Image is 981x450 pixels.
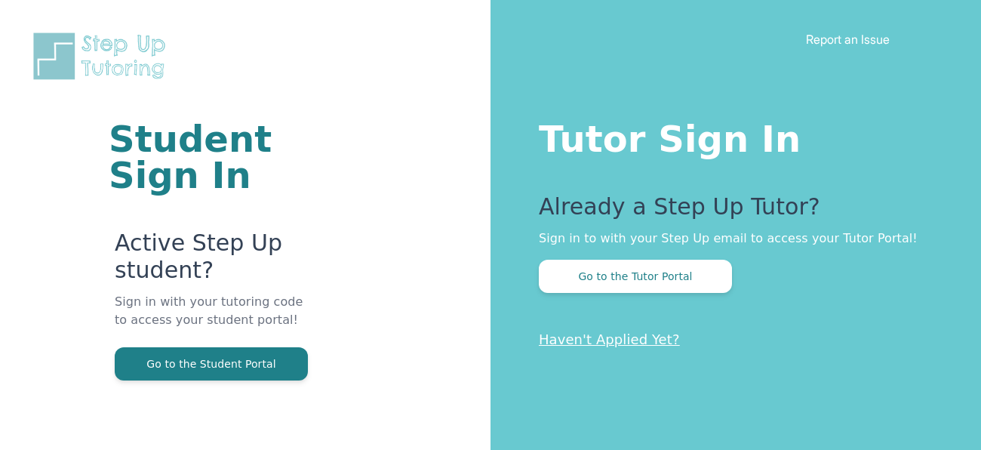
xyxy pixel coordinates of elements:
a: Report an Issue [806,32,890,47]
button: Go to the Student Portal [115,347,308,381]
h1: Tutor Sign In [539,115,921,157]
p: Active Step Up student? [115,230,309,293]
p: Sign in with your tutoring code to access your student portal! [115,293,309,347]
p: Already a Step Up Tutor? [539,193,921,230]
img: Step Up Tutoring horizontal logo [30,30,175,82]
a: Go to the Tutor Portal [539,269,732,283]
p: Sign in to with your Step Up email to access your Tutor Portal! [539,230,921,248]
button: Go to the Tutor Portal [539,260,732,293]
a: Go to the Student Portal [115,356,308,371]
a: Haven't Applied Yet? [539,331,680,347]
h1: Student Sign In [109,121,309,193]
